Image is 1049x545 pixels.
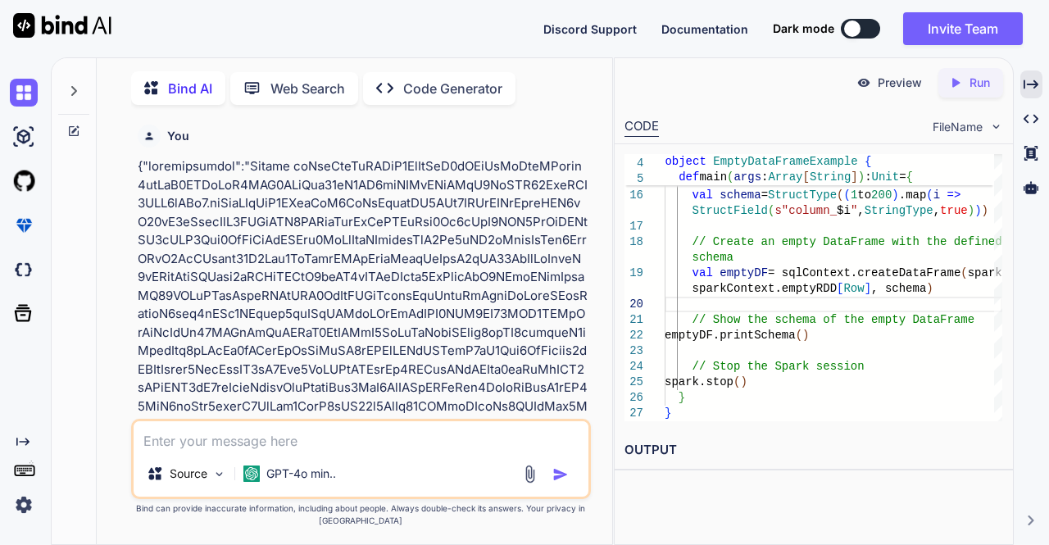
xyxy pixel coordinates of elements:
[693,235,1002,248] span: // Create an empty DataFrame with the defined
[661,22,748,36] span: Documentation
[10,211,38,239] img: premium
[970,75,990,91] p: Run
[865,155,871,168] span: {
[858,188,872,202] span: to
[10,79,38,107] img: chat
[615,431,1012,470] h2: OUTPUT
[624,188,643,203] div: 16
[773,20,834,37] span: Dark mode
[851,204,857,217] span: "
[968,266,1009,279] span: spark.
[131,502,592,527] p: Bind can provide inaccurate information, including about people. Always double-check its answers....
[865,170,871,184] span: :
[624,406,643,421] div: 27
[727,170,733,184] span: (
[933,204,940,217] span: ,
[665,375,733,388] span: spark.stop
[856,75,871,90] img: preview
[693,204,768,217] span: StructField
[982,204,988,217] span: )
[933,119,983,135] span: FileName
[851,188,857,202] span: 1
[693,360,865,373] span: // Stop the Spark session
[858,170,865,184] span: )
[892,188,899,202] span: )
[733,375,740,388] span: (
[543,20,637,38] button: Discord Support
[903,12,1023,45] button: Invite Team
[624,343,643,359] div: 23
[768,204,774,217] span: (
[624,156,643,171] span: 4
[699,170,727,184] span: main
[768,266,960,279] span: = sqlContext.createDataFrame
[871,282,926,295] span: , schema
[796,329,802,342] span: (
[733,170,761,184] span: args
[403,79,502,98] p: Code Generator
[624,234,643,250] div: 18
[906,170,913,184] span: {
[624,297,643,312] div: 20
[947,188,961,202] span: =>
[865,282,871,295] span: ]
[878,75,922,91] p: Preview
[802,329,809,342] span: )
[693,313,974,326] span: // Show the schema of the empty DataFrame
[837,204,851,217] span: $i
[844,282,865,295] span: Row
[927,282,933,295] span: )
[851,170,857,184] span: ]
[243,466,260,482] img: GPT-4o mini
[661,20,748,38] button: Documentation
[624,171,643,187] span: 5
[266,466,336,482] p: GPT-4o min..
[802,170,809,184] span: [
[624,390,643,406] div: 26
[665,406,671,420] span: }
[899,170,906,184] span: =
[10,491,38,519] img: settings
[543,22,637,36] span: Discord Support
[872,170,900,184] span: Unit
[844,188,851,202] span: (
[872,188,892,202] span: 200
[624,359,643,375] div: 24
[679,391,685,404] span: }
[10,256,38,284] img: darkCloudIdeIcon
[693,282,837,295] span: sparkContext.emptyRDD
[858,204,865,217] span: ,
[720,266,769,279] span: emptyDF
[693,266,713,279] span: val
[624,328,643,343] div: 22
[741,375,747,388] span: )
[679,170,699,184] span: def
[837,188,843,202] span: (
[624,266,643,281] div: 19
[624,219,643,234] div: 17
[10,123,38,151] img: ai-studio
[961,266,968,279] span: (
[975,204,982,217] span: )
[989,120,1003,134] img: chevron down
[768,188,837,202] span: StructType
[713,155,857,168] span: EmptyDataFrameExample
[168,79,212,98] p: Bind AI
[810,170,851,184] span: String
[624,375,643,390] div: 25
[520,465,539,484] img: attachment
[899,188,927,202] span: .map
[665,329,796,342] span: emptyDF.printSchema
[775,204,838,217] span: s"column_
[933,188,940,202] span: i
[761,188,768,202] span: =
[624,312,643,328] div: 21
[761,170,768,184] span: :
[552,466,569,483] img: icon
[837,282,843,295] span: [
[212,467,226,481] img: Pick Models
[170,466,207,482] p: Source
[270,79,345,98] p: Web Search
[693,188,713,202] span: val
[624,117,659,137] div: CODE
